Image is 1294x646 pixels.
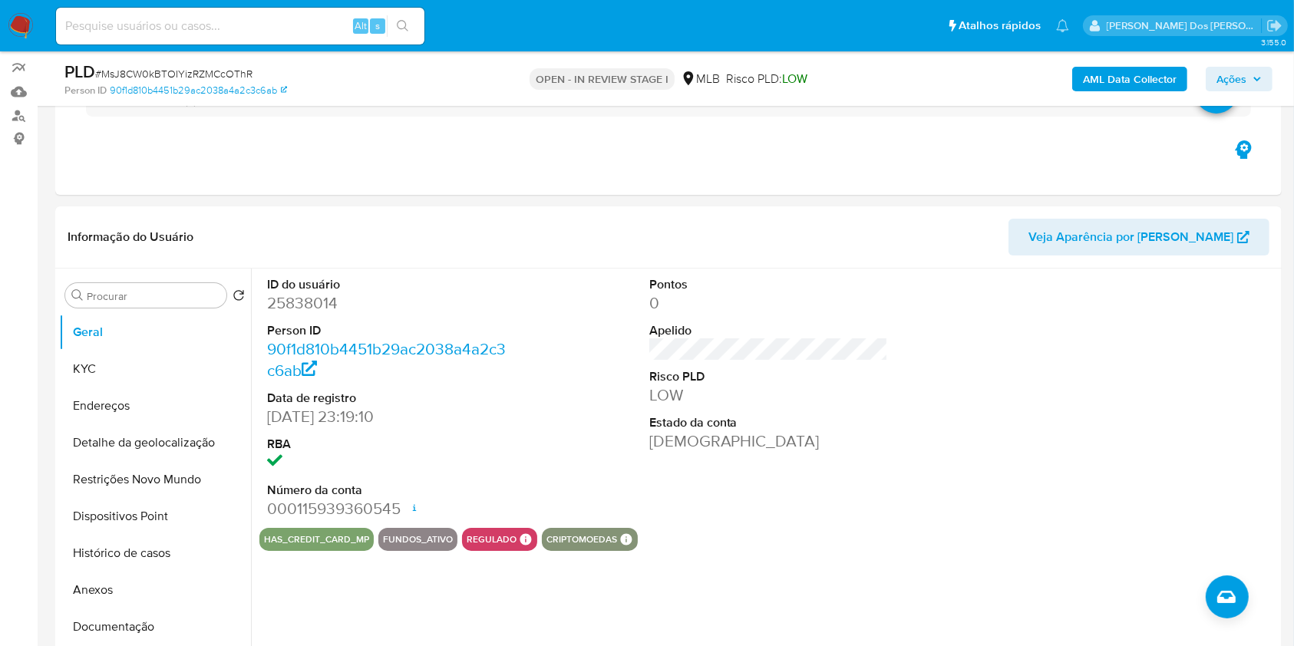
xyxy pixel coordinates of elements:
[649,384,889,406] dd: LOW
[267,276,507,293] dt: ID do usuário
[110,84,287,97] a: 90f1d810b4451b29ac2038a4a2c3c6ab
[649,322,889,339] dt: Apelido
[267,292,507,314] dd: 25838014
[530,68,675,90] p: OPEN - IN REVIEW STAGE I
[59,314,251,351] button: Geral
[267,338,506,381] a: 90f1d810b4451b29ac2038a4a2c3c6ab
[267,390,507,407] dt: Data de registro
[649,368,889,385] dt: Risco PLD
[1083,67,1177,91] b: AML Data Collector
[1028,219,1233,255] span: Veja Aparência por [PERSON_NAME]
[782,70,807,87] span: LOW
[375,18,380,33] span: s
[95,66,253,81] span: # MsJ8CW0kBTOIYizRZMCcOThR
[1261,36,1286,48] span: 3.155.0
[59,387,251,424] button: Endereços
[59,351,251,387] button: KYC
[1206,67,1273,91] button: Ações
[387,15,418,37] button: search-icon
[1266,18,1282,34] a: Sair
[355,18,367,33] span: Alt
[267,436,507,453] dt: RBA
[59,461,251,498] button: Restrições Novo Mundo
[649,276,889,293] dt: Pontos
[383,536,453,542] button: fundos_ativo
[267,498,507,519] dd: 000115939360545
[59,498,251,535] button: Dispositivos Point
[649,430,889,452] dd: [DEMOGRAPHIC_DATA]
[649,414,889,431] dt: Estado da conta
[1072,67,1187,91] button: AML Data Collector
[264,536,369,542] button: has_credit_card_mp
[267,482,507,499] dt: Número da conta
[1107,18,1262,33] p: priscilla.barbante@mercadopago.com.br
[87,289,220,303] input: Procurar
[56,16,424,36] input: Pesquise usuários ou casos...
[267,322,507,339] dt: Person ID
[726,71,807,87] span: Risco PLD:
[233,289,245,306] button: Retornar ao pedido padrão
[1216,67,1246,91] span: Ações
[64,84,107,97] b: Person ID
[467,536,517,542] button: regulado
[681,71,720,87] div: MLB
[59,424,251,461] button: Detalhe da geolocalização
[959,18,1041,34] span: Atalhos rápidos
[59,608,251,645] button: Documentação
[649,292,889,314] dd: 0
[1056,19,1069,32] a: Notificações
[1008,219,1269,255] button: Veja Aparência por [PERSON_NAME]
[546,536,617,542] button: criptomoedas
[267,406,507,427] dd: [DATE] 23:19:10
[59,572,251,608] button: Anexos
[71,289,84,302] button: Procurar
[64,59,95,84] b: PLD
[59,535,251,572] button: Histórico de casos
[124,91,197,107] h3: MANUAL (1)
[68,229,193,245] h1: Informação do Usuário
